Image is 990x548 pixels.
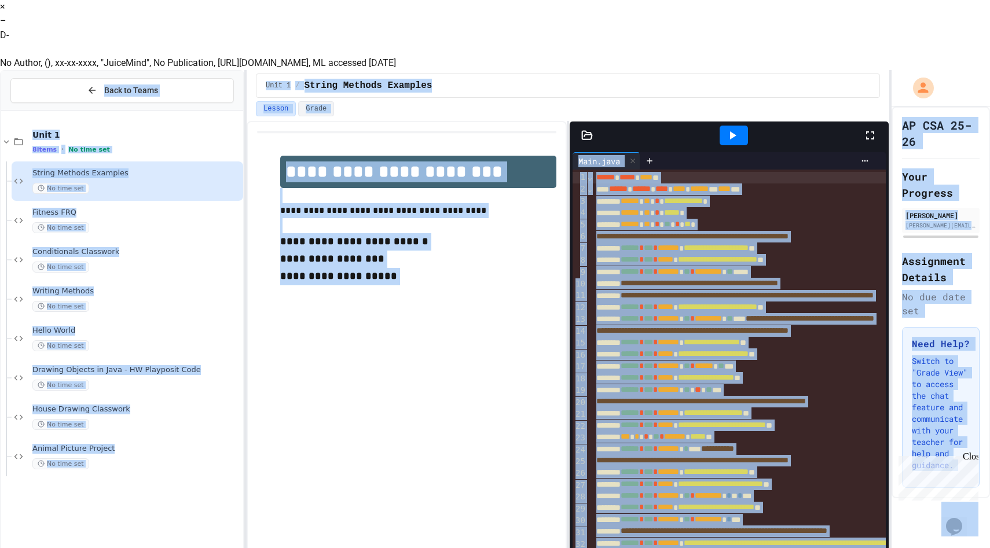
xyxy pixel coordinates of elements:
div: 1 [573,172,587,183]
button: Lesson [256,101,296,116]
div: 28 [573,491,587,503]
div: 4 [573,207,587,219]
span: • [61,145,64,154]
span: Fold line [587,172,593,182]
div: 13 [573,314,587,325]
span: No time set [32,301,89,312]
h2: Your Progress [902,168,980,201]
span: No time set [32,222,89,233]
iframe: chat widget [941,502,978,536]
h2: Assignment Details [902,253,980,285]
div: Chat with us now!Close [5,5,80,73]
button: Back to Teams [10,78,234,103]
span: Unit 1 [32,130,241,140]
div: My Account [901,75,937,101]
span: No time set [32,419,89,430]
span: Animal Picture Project [32,444,241,454]
span: No time set [32,262,89,273]
div: 23 [573,432,587,444]
span: String Methods Examples [32,168,241,178]
iframe: chat widget [894,451,978,501]
div: [PERSON_NAME][EMAIL_ADDRESS][DOMAIN_NAME] [905,221,976,230]
div: 24 [573,444,587,456]
div: No due date set [902,290,980,318]
span: Writing Methods [32,286,241,296]
span: Unit 1 [266,81,291,90]
div: 9 [573,267,587,278]
div: 2 [573,183,587,195]
span: Hello World [32,326,241,336]
span: No time set [32,458,89,469]
div: 8 [573,255,587,266]
div: 20 [573,397,587,409]
div: 31 [573,527,587,539]
span: Fitness FRQ [32,208,241,218]
div: 6 [573,231,587,242]
div: 10 [573,278,587,290]
div: 17 [573,361,587,373]
div: 21 [573,409,587,420]
span: No time set [32,340,89,351]
div: 25 [573,456,587,468]
p: Switch to "Grade View" to access the chat feature and communicate with your teacher for help and ... [912,355,970,471]
div: 30 [573,515,587,527]
div: 26 [573,468,587,479]
span: No time set [32,183,89,194]
div: Main.java [573,152,640,170]
span: No time set [32,380,89,391]
button: Grade [298,101,334,116]
div: 5 [573,219,587,231]
span: Back to Teams [104,84,158,97]
div: 29 [573,503,587,515]
div: 14 [573,326,587,337]
h1: AP CSA 25-26 [902,117,980,149]
div: 12 [573,302,587,314]
div: 7 [573,243,587,255]
div: Main.java [573,155,626,167]
div: 27 [573,480,587,491]
div: 15 [573,337,587,349]
div: 18 [573,373,587,385]
span: Drawing Objects in Java - HW Playposit Code [32,365,241,375]
div: 22 [573,421,587,432]
span: Fold line [587,184,593,193]
div: [PERSON_NAME] [905,210,976,220]
span: 8 items [32,145,57,153]
span: House Drawing Classwork [32,404,241,414]
span: No time set [68,145,110,153]
div: 19 [573,385,587,396]
h3: Need Help? [912,337,970,351]
div: 16 [573,350,587,361]
span: Conditionals Classwork [32,247,241,257]
span: / [295,81,299,90]
div: 3 [573,196,587,207]
span: String Methods Examples [305,79,432,93]
div: 11 [573,290,587,301]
